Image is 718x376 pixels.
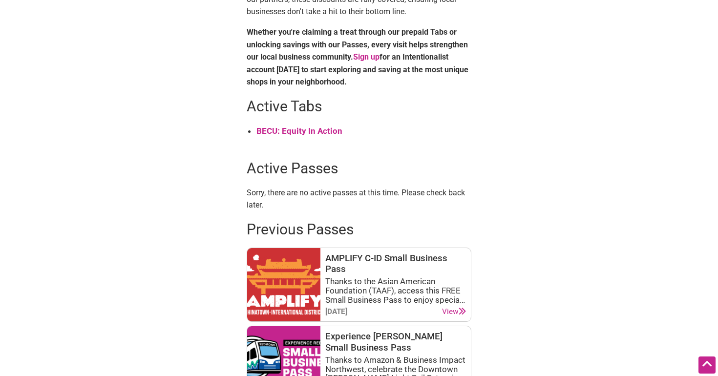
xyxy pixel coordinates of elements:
img: AMPLIFY - Chinatown-International District [247,248,320,321]
strong: Whether you're claiming a treat through our prepaid Tabs or unlocking savings with our Passes, ev... [247,27,468,86]
h2: Previous Passes [247,219,471,240]
h2: Active Tabs [247,96,471,117]
h3: AMPLIFY C-ID Small Business Pass [325,253,466,275]
a: Sign up [353,52,380,62]
h2: Active Passes [247,158,471,179]
div: Scroll Back to Top [698,356,716,374]
div: [DATE] [325,307,347,316]
p: Sorry, there are no active passes at this time. Please check back later. [247,187,471,211]
h3: Experience [PERSON_NAME] Small Business Pass [325,331,466,353]
a: View [442,307,466,316]
a: BECU: Equity In Action [256,126,342,136]
div: Thanks to the Asian American Foundation (TAAF), access this FREE Small Business Pass to enjoy spe... [325,277,466,304]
